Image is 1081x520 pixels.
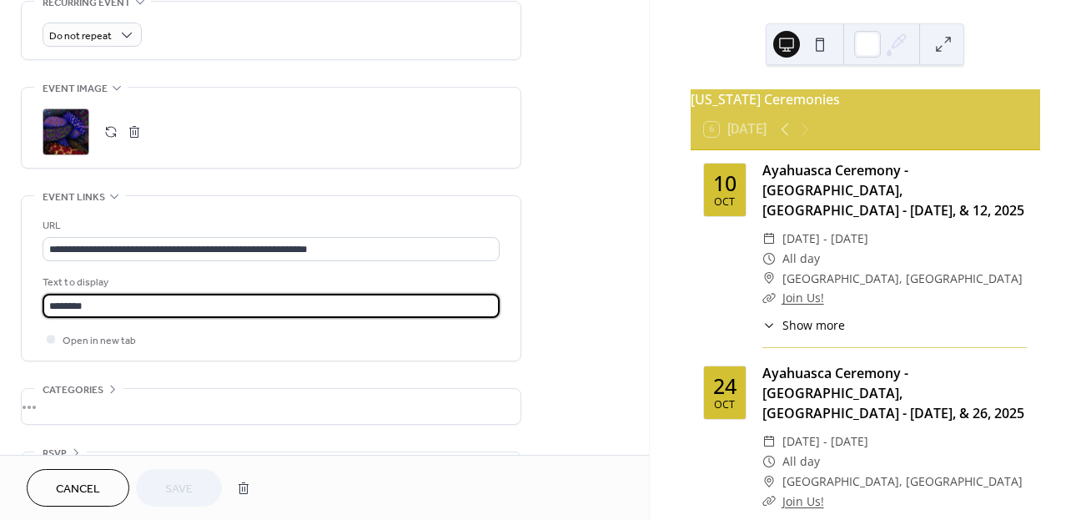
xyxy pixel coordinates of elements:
[782,290,824,305] a: Join Us!
[43,80,108,98] span: Event image
[782,452,820,472] span: All day
[43,109,89,155] div: ;
[762,472,776,492] div: ​
[762,288,776,308] div: ​
[713,173,737,194] div: 10
[714,400,735,411] div: Oct
[762,161,1024,220] a: Ayahuasca Ceremony - [GEOGRAPHIC_DATA], [GEOGRAPHIC_DATA] - [DATE], & 12, 2025
[691,89,1040,109] div: [US_STATE] Ceremonies
[43,217,496,235] div: URL
[762,229,776,249] div: ​
[713,376,737,396] div: 24
[43,274,496,291] div: Text to display
[782,472,1023,492] span: [GEOGRAPHIC_DATA], [GEOGRAPHIC_DATA]
[762,269,776,289] div: ​
[43,189,105,206] span: Event links
[56,481,100,498] span: Cancel
[782,432,868,452] span: [DATE] - [DATE]
[762,316,845,334] button: ​Show more
[762,249,776,269] div: ​
[782,269,1023,289] span: [GEOGRAPHIC_DATA], [GEOGRAPHIC_DATA]
[782,316,845,334] span: Show more
[63,332,136,350] span: Open in new tab
[27,469,129,507] button: Cancel
[49,27,112,46] span: Do not repeat
[762,452,776,472] div: ​
[782,493,824,509] a: Join Us!
[762,364,1024,422] a: Ayahuasca Ceremony - [GEOGRAPHIC_DATA], [GEOGRAPHIC_DATA] - [DATE], & 26, 2025
[22,452,520,487] div: •••
[43,381,103,399] span: Categories
[22,389,520,424] div: •••
[782,229,868,249] span: [DATE] - [DATE]
[762,316,776,334] div: ​
[762,432,776,452] div: ​
[762,492,776,512] div: ​
[714,197,735,208] div: Oct
[43,445,67,462] span: RSVP
[782,249,820,269] span: All day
